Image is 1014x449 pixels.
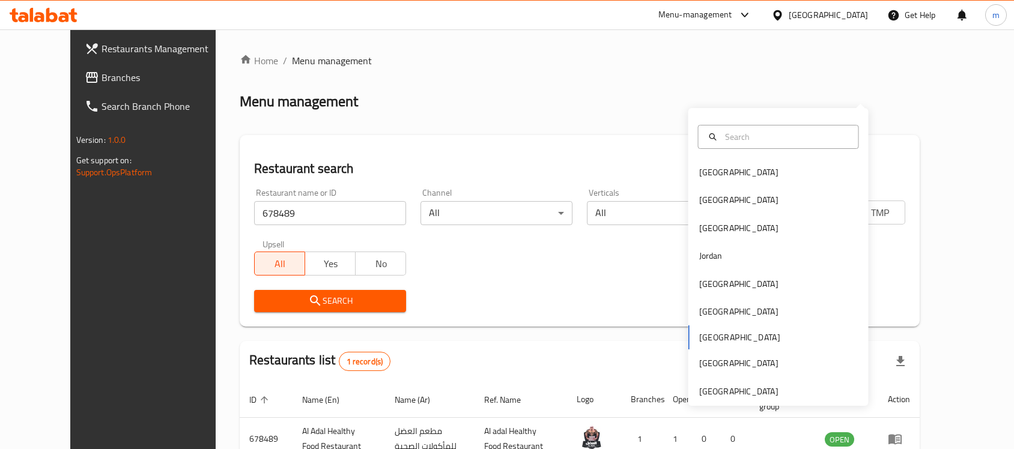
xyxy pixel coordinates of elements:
[264,294,396,309] span: Search
[339,352,391,371] div: Total records count
[699,221,779,235] div: [GEOGRAPHIC_DATA]
[699,277,779,291] div: [GEOGRAPHIC_DATA]
[108,132,126,148] span: 1.0.0
[76,164,153,180] a: Support.OpsPlatform
[395,393,446,407] span: Name (Ar)
[75,92,240,121] a: Search Branch Phone
[240,53,920,68] nav: breadcrumb
[260,255,300,273] span: All
[759,385,801,414] span: POS group
[240,53,278,68] a: Home
[420,201,572,225] div: All
[878,381,920,418] th: Action
[587,201,739,225] div: All
[254,290,406,312] button: Search
[75,34,240,63] a: Restaurants Management
[254,160,905,178] h2: Restaurant search
[789,8,868,22] div: [GEOGRAPHIC_DATA]
[249,351,390,371] h2: Restaurants list
[825,433,854,447] span: OPEN
[699,193,779,206] div: [GEOGRAPHIC_DATA]
[658,8,732,22] div: Menu-management
[854,200,905,224] button: TMP
[621,381,663,418] th: Branches
[102,99,230,113] span: Search Branch Phone
[360,255,401,273] span: No
[283,53,287,68] li: /
[339,356,390,367] span: 1 record(s)
[825,393,864,407] span: Status
[663,381,692,418] th: Open
[888,432,910,446] div: Menu
[567,381,621,418] th: Logo
[305,252,356,276] button: Yes
[75,63,240,92] a: Branches
[263,240,285,248] label: Upsell
[699,166,779,179] div: [GEOGRAPHIC_DATA]
[355,252,406,276] button: No
[720,130,851,143] input: Search
[699,357,779,370] div: [GEOGRAPHIC_DATA]
[102,70,230,85] span: Branches
[102,41,230,56] span: Restaurants Management
[249,393,272,407] span: ID
[886,347,915,376] div: Export file
[310,255,351,273] span: Yes
[254,252,305,276] button: All
[699,385,779,398] div: [GEOGRAPHIC_DATA]
[860,204,900,221] span: TMP
[484,393,536,407] span: Ref. Name
[302,393,355,407] span: Name (En)
[76,132,106,148] span: Version:
[240,92,358,111] h2: Menu management
[699,305,779,318] div: [GEOGRAPHIC_DATA]
[992,8,1000,22] span: m
[292,53,372,68] span: Menu management
[76,152,132,168] span: Get support on:
[825,432,854,447] div: OPEN
[699,249,723,262] div: Jordan
[254,201,406,225] input: Search for restaurant name or ID..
